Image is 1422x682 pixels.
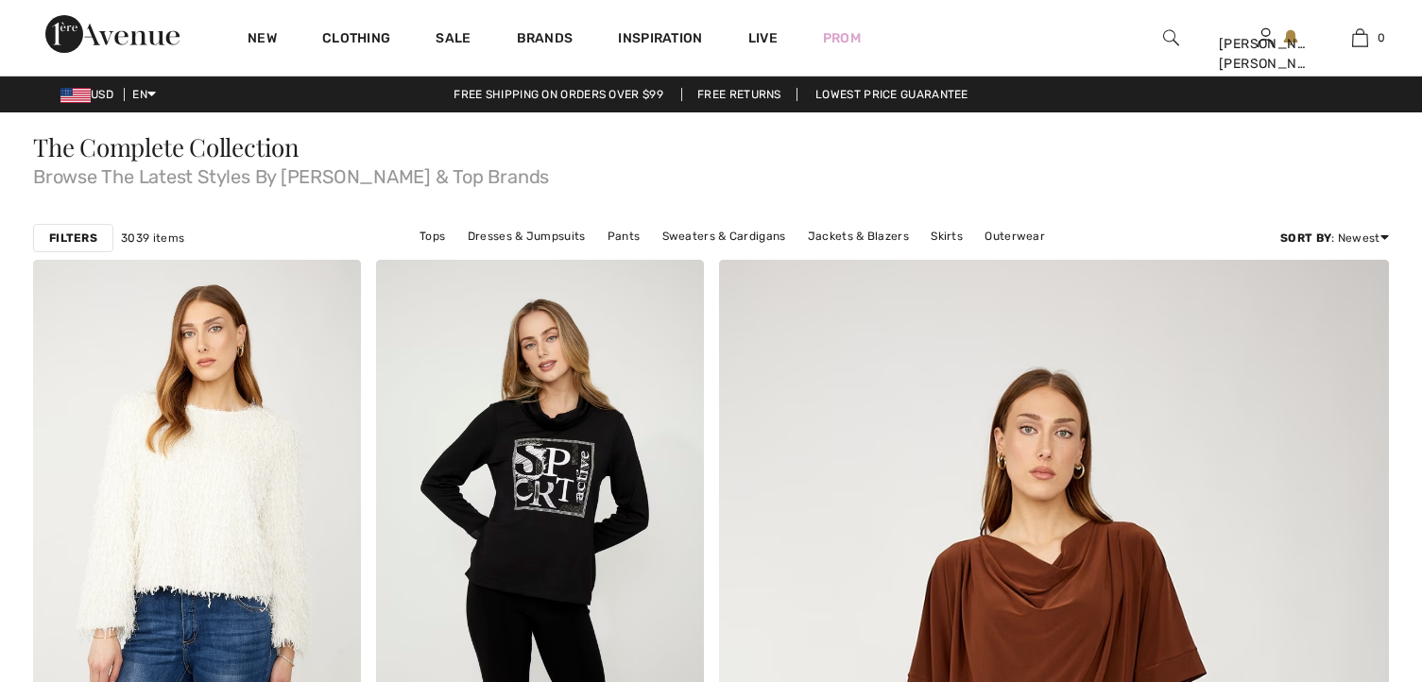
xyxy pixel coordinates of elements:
[1280,231,1331,245] strong: Sort By
[33,130,300,163] span: The Complete Collection
[33,160,1389,186] span: Browse The Latest Styles By [PERSON_NAME] & Top Brands
[1219,34,1311,74] div: [PERSON_NAME] [PERSON_NAME]
[132,88,156,101] span: EN
[458,224,595,248] a: Dresses & Jumpsuits
[798,224,918,248] a: Jackets & Blazers
[618,30,702,50] span: Inspiration
[1378,29,1385,46] span: 0
[1352,26,1368,49] img: My Bag
[248,30,277,50] a: New
[45,15,180,53] img: 1ère Avenue
[800,88,984,101] a: Lowest Price Guarantee
[921,224,972,248] a: Skirts
[1258,26,1274,49] img: My Info
[823,28,861,48] a: Prom
[975,224,1054,248] a: Outerwear
[1313,26,1406,49] a: 0
[60,88,91,103] img: US Dollar
[322,30,390,50] a: Clothing
[653,224,796,248] a: Sweaters & Cardigans
[1163,26,1179,49] img: search the website
[436,30,471,50] a: Sale
[60,88,121,101] span: USD
[1280,230,1389,247] div: : Newest
[748,28,778,48] a: Live
[598,224,650,248] a: Pants
[1258,28,1274,46] a: Sign In
[438,88,678,101] a: Free shipping on orders over $99
[517,30,574,50] a: Brands
[121,230,184,247] span: 3039 items
[410,224,454,248] a: Tops
[681,88,797,101] a: Free Returns
[49,230,97,247] strong: Filters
